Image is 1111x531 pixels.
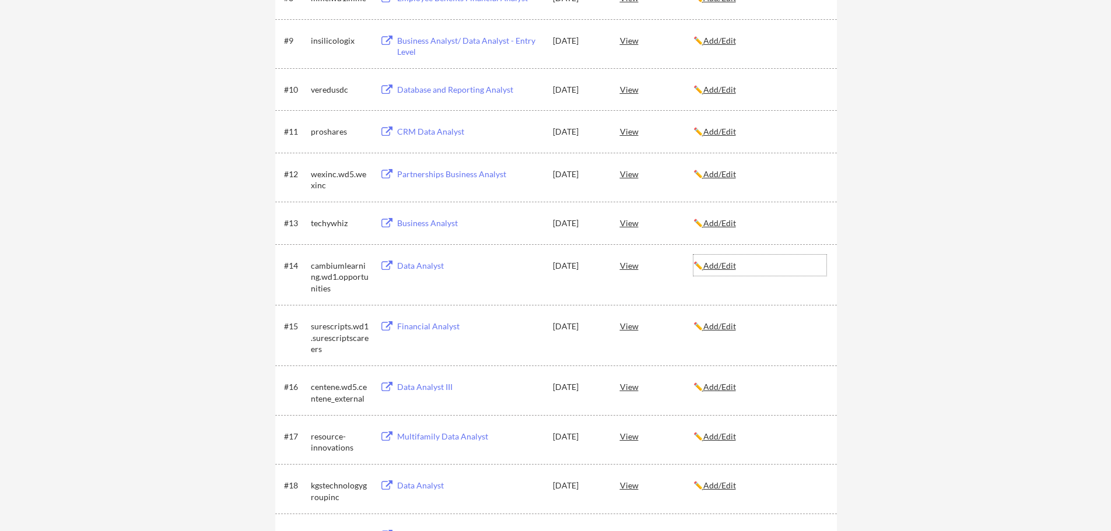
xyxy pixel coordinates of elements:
div: ✏️ [693,84,826,96]
div: cambiumlearning.wd1.opportunities [311,260,369,294]
div: centene.wd5.centene_external [311,381,369,404]
div: Data Analyst III [397,381,542,393]
div: ✏️ [693,431,826,442]
div: ✏️ [693,321,826,332]
u: Add/Edit [703,169,736,179]
u: Add/Edit [703,126,736,136]
div: #9 [284,35,307,47]
u: Add/Edit [703,85,736,94]
div: [DATE] [553,84,604,96]
div: #17 [284,431,307,442]
div: CRM Data Analyst [397,126,542,138]
u: Add/Edit [703,36,736,45]
div: wexinc.wd5.wexinc [311,168,369,191]
div: ✏️ [693,260,826,272]
div: View [620,425,693,446]
div: Financial Analyst [397,321,542,332]
div: ✏️ [693,480,826,491]
div: View [620,376,693,397]
div: [DATE] [553,35,604,47]
div: #18 [284,480,307,491]
div: [DATE] [553,381,604,393]
div: Data Analyst [397,260,542,272]
u: Add/Edit [703,321,736,331]
div: Multifamily Data Analyst [397,431,542,442]
div: Business Analyst/ Data Analyst - Entry Level [397,35,542,58]
div: insilicologix [311,35,369,47]
div: #12 [284,168,307,180]
div: ✏️ [693,126,826,138]
div: #10 [284,84,307,96]
div: #16 [284,381,307,393]
div: veredusdc [311,84,369,96]
div: View [620,315,693,336]
div: View [620,212,693,233]
div: #14 [284,260,307,272]
div: [DATE] [553,126,604,138]
div: [DATE] [553,321,604,332]
div: [DATE] [553,217,604,229]
div: View [620,30,693,51]
div: kgstechnologygroupinc [311,480,369,502]
u: Add/Edit [703,218,736,228]
div: ✏️ [693,168,826,180]
div: techywhiz [311,217,369,229]
div: View [620,121,693,142]
div: Data Analyst [397,480,542,491]
u: Add/Edit [703,382,736,392]
u: Add/Edit [703,480,736,490]
div: View [620,474,693,495]
div: [DATE] [553,431,604,442]
u: Add/Edit [703,431,736,441]
div: Database and Reporting Analyst [397,84,542,96]
div: proshares [311,126,369,138]
div: Partnerships Business Analyst [397,168,542,180]
div: ✏️ [693,217,826,229]
div: ✏️ [693,35,826,47]
div: ✏️ [693,381,826,393]
div: [DATE] [553,480,604,491]
u: Add/Edit [703,261,736,270]
div: #15 [284,321,307,332]
div: [DATE] [553,168,604,180]
div: [DATE] [553,260,604,272]
div: View [620,163,693,184]
div: #13 [284,217,307,229]
div: View [620,79,693,100]
div: surescripts.wd1.surescriptscareers [311,321,369,355]
div: #11 [284,126,307,138]
div: resource-innovations [311,431,369,453]
div: Business Analyst [397,217,542,229]
div: View [620,255,693,276]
